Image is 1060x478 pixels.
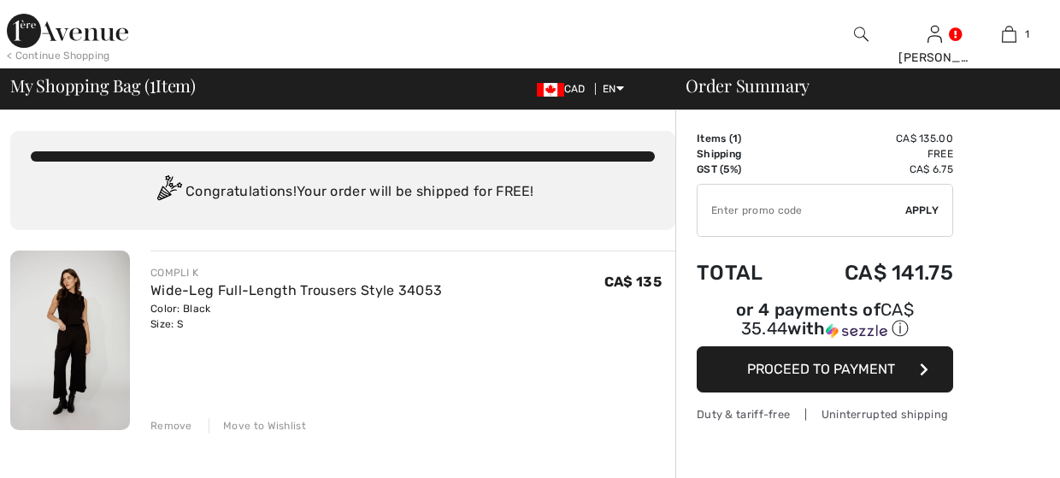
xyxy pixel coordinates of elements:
[31,175,655,209] div: Congratulations! Your order will be shipped for FREE!
[665,77,1050,94] div: Order Summary
[7,48,110,63] div: < Continue Shopping
[973,24,1045,44] a: 1
[697,131,794,146] td: Items ( )
[603,83,624,95] span: EN
[150,73,156,95] span: 1
[150,265,442,280] div: COMPLI K
[151,175,185,209] img: Congratulation2.svg
[927,24,942,44] img: My Info
[150,282,442,298] a: Wide-Leg Full-Length Trousers Style 34053
[747,361,895,377] span: Proceed to Payment
[905,203,939,218] span: Apply
[854,24,869,44] img: search the website
[794,162,953,177] td: CA$ 6.75
[698,185,905,236] input: Promo code
[697,406,953,422] div: Duty & tariff-free | Uninterrupted shipping
[697,302,953,346] div: or 4 payments ofCA$ 35.44withSezzle Click to learn more about Sezzle
[697,302,953,340] div: or 4 payments of with
[697,346,953,392] button: Proceed to Payment
[898,49,971,67] div: [PERSON_NAME]
[10,77,196,94] span: My Shopping Bag ( Item)
[209,418,306,434] div: Move to Wishlist
[697,162,794,177] td: GST (5%)
[794,131,953,146] td: CA$ 135.00
[733,133,738,145] span: 1
[604,274,662,290] span: CA$ 135
[1002,24,1016,44] img: My Bag
[697,146,794,162] td: Shipping
[794,244,953,302] td: CA$ 141.75
[826,323,887,339] img: Sezzle
[10,251,130,430] img: Wide-Leg Full-Length Trousers Style 34053
[7,14,128,48] img: 1ère Avenue
[1025,27,1029,42] span: 1
[537,83,564,97] img: Canadian Dollar
[150,418,192,434] div: Remove
[794,146,953,162] td: Free
[927,26,942,42] a: Sign In
[537,83,592,95] span: CAD
[150,301,442,332] div: Color: Black Size: S
[697,244,794,302] td: Total
[741,299,914,339] span: CA$ 35.44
